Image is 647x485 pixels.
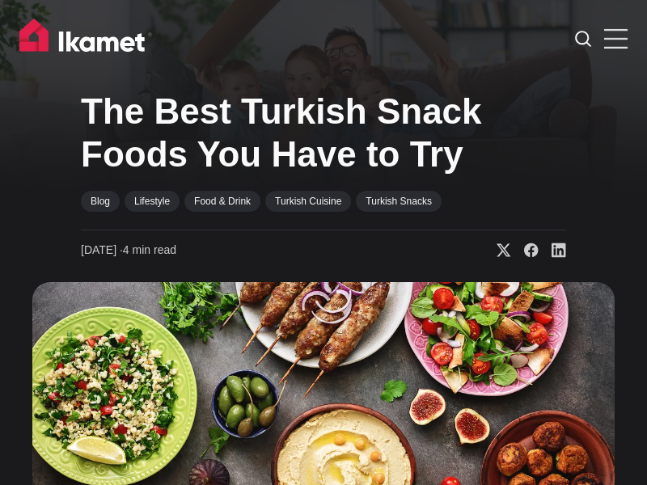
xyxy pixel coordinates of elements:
h1: The Best Turkish Snack Foods You Have to Try [81,91,566,176]
a: Turkish Snacks [356,191,442,212]
a: Share on Facebook [511,242,539,259]
a: Lifestyle [125,191,180,212]
a: Share on Linkedin [539,242,566,259]
span: [DATE] ∙ [81,243,123,256]
a: Blog [81,191,120,212]
img: Ikamet home [19,19,152,59]
time: 4 min read [81,242,176,259]
a: Food & Drink [184,191,260,212]
a: Turkish Cuisine [265,191,351,212]
a: Share on X [484,242,511,259]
